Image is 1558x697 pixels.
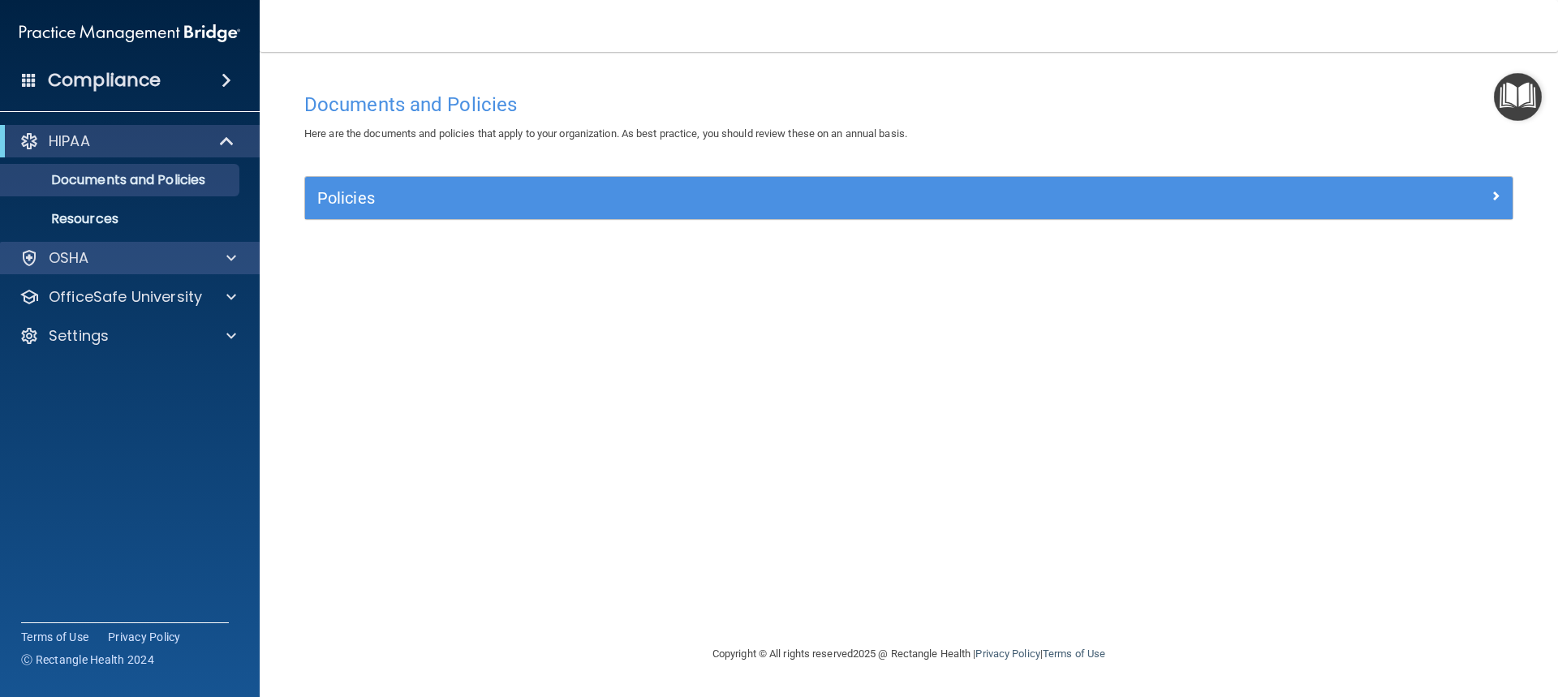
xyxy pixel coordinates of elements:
[613,628,1205,680] div: Copyright © All rights reserved 2025 @ Rectangle Health | |
[11,172,232,188] p: Documents and Policies
[49,287,202,307] p: OfficeSafe University
[19,17,240,49] img: PMB logo
[19,287,236,307] a: OfficeSafe University
[48,69,161,92] h4: Compliance
[49,248,89,268] p: OSHA
[1043,648,1105,660] a: Terms of Use
[108,629,181,645] a: Privacy Policy
[304,127,907,140] span: Here are the documents and policies that apply to your organization. As best practice, you should...
[19,248,236,268] a: OSHA
[19,131,235,151] a: HIPAA
[317,185,1500,211] a: Policies
[1494,73,1542,121] button: Open Resource Center
[975,648,1039,660] a: Privacy Policy
[11,211,232,227] p: Resources
[19,326,236,346] a: Settings
[21,629,88,645] a: Terms of Use
[317,189,1199,207] h5: Policies
[21,652,154,668] span: Ⓒ Rectangle Health 2024
[304,94,1513,115] h4: Documents and Policies
[49,326,109,346] p: Settings
[49,131,90,151] p: HIPAA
